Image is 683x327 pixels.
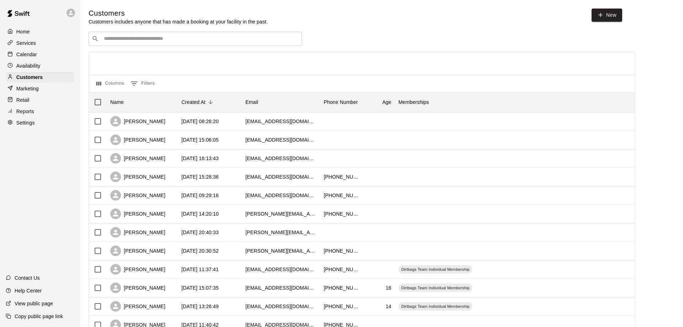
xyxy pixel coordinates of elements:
[110,116,165,127] div: [PERSON_NAME]
[181,155,219,162] div: 2025-08-14 16:13:43
[110,92,124,112] div: Name
[178,92,242,112] div: Created At
[110,153,165,164] div: [PERSON_NAME]
[592,9,622,22] a: New
[15,274,40,281] p: Contact Us
[324,92,358,112] div: Phone Number
[16,51,37,58] p: Calendar
[386,284,391,291] div: 16
[245,192,317,199] div: chasefam2023@gmail.com
[16,74,43,81] p: Customers
[181,192,219,199] div: 2025-08-06 09:29:16
[245,155,317,162] div: brittanywest865@gmail.com
[398,302,472,311] div: Dirtbags Team Individual Membership
[6,72,74,83] a: Customers
[6,106,74,117] a: Reports
[324,284,359,291] div: +15803209118
[245,284,317,291] div: kasejohn15@gmail.com
[110,135,165,145] div: [PERSON_NAME]
[245,173,317,180] div: lacresha_05@yahoo.com
[95,78,126,89] button: Select columns
[245,266,317,273] div: ashtonmichelle818@live.com
[16,39,36,47] p: Services
[6,26,74,37] a: Home
[129,78,157,89] button: Show filters
[398,284,472,292] div: Dirtbags Team Individual Membership
[110,301,165,312] div: [PERSON_NAME]
[181,284,219,291] div: 2025-07-10 15:07:35
[398,92,429,112] div: Memberships
[181,173,219,180] div: 2025-08-10 15:28:36
[16,62,41,69] p: Availability
[6,60,74,71] a: Availability
[110,209,165,219] div: [PERSON_NAME]
[398,285,472,291] span: Dirtbags Team Individual Membership
[386,303,391,310] div: 14
[320,92,363,112] div: Phone Number
[6,95,74,105] a: Retail
[110,246,165,256] div: [PERSON_NAME]
[110,172,165,182] div: [PERSON_NAME]
[110,264,165,275] div: [PERSON_NAME]
[245,303,317,310] div: krislynd15@gmail.com
[181,92,206,112] div: Created At
[245,247,317,254] div: kirsten.sutton@yahoo.com
[15,300,53,307] p: View public page
[16,119,35,126] p: Settings
[181,266,219,273] div: 2025-07-15 11:37:41
[395,92,502,112] div: Memberships
[242,92,320,112] div: Email
[245,118,317,125] div: trentlinstorts@gmail.com
[245,92,258,112] div: Email
[89,32,302,46] div: Search customers by name or email
[382,92,391,112] div: Age
[324,247,359,254] div: +15802352397
[245,136,317,143] div: emmadcrabtree@gmail.com
[181,118,219,125] div: 2025-08-18 08:26:20
[15,313,63,320] p: Copy public page link
[110,190,165,201] div: [PERSON_NAME]
[107,92,178,112] div: Name
[245,229,317,236] div: kirsten.sutton@chickasaw.net
[324,303,359,310] div: +15803200980
[324,266,359,273] div: +15807362523
[398,304,472,309] span: Dirtbags Team Individual Membership
[6,38,74,48] a: Services
[89,9,268,18] h5: Customers
[206,97,216,107] button: Sort
[16,96,30,104] p: Retail
[110,227,165,238] div: [PERSON_NAME]
[6,117,74,128] a: Settings
[16,28,30,35] p: Home
[398,265,472,274] div: Dirtbags Team Individual Membership
[181,247,219,254] div: 2025-07-22 20:30:52
[324,192,359,199] div: +15804589521
[6,83,74,94] a: Marketing
[6,49,74,60] a: Calendar
[324,210,359,217] div: +15806180505
[181,210,219,217] div: 2025-07-29 14:20:10
[89,18,268,25] p: Customers includes anyone that has made a booking at your facility in the past.
[181,229,219,236] div: 2025-07-22 20:40:33
[398,267,472,272] span: Dirtbags Team Individual Membership
[324,173,359,180] div: +15803209009
[16,85,39,92] p: Marketing
[181,136,219,143] div: 2025-08-17 15:06:05
[245,210,317,217] div: bob.rose@okfb.com
[16,108,34,115] p: Reports
[15,287,42,294] p: Help Center
[181,303,219,310] div: 2025-07-10 13:26:49
[110,283,165,293] div: [PERSON_NAME]
[363,92,395,112] div: Age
